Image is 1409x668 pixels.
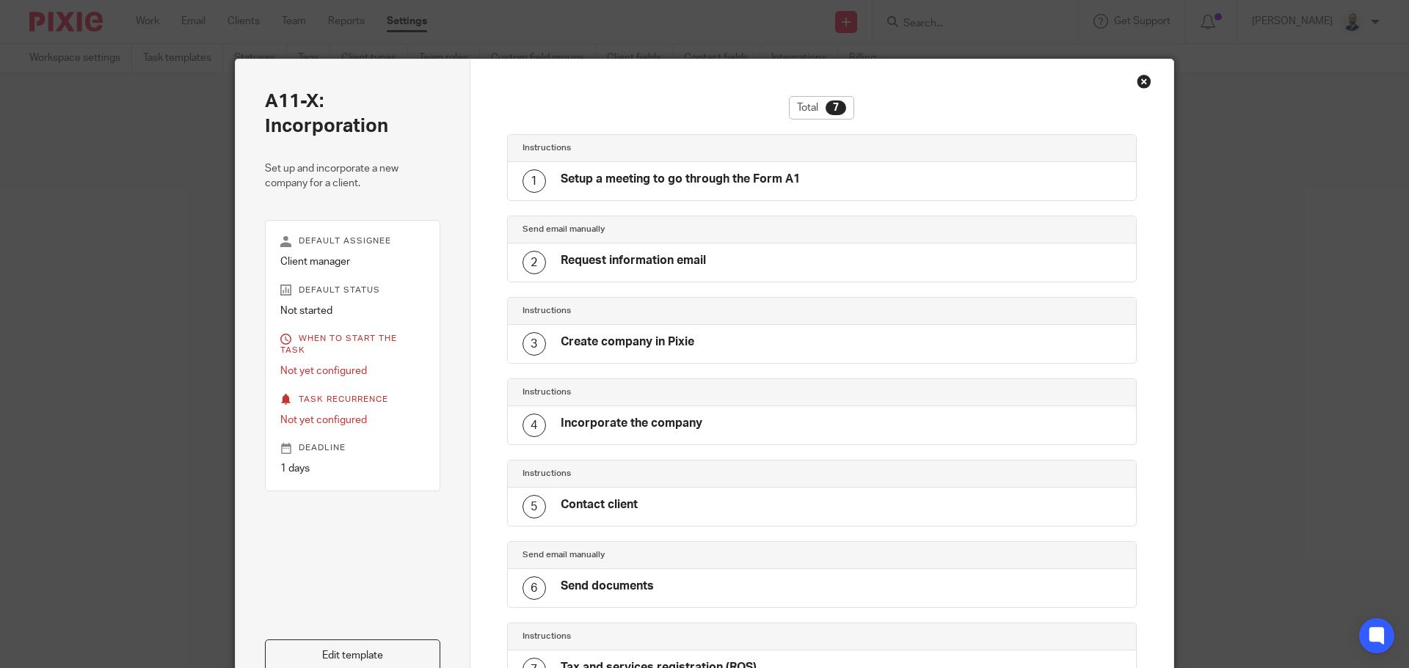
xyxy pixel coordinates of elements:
h4: Instructions [523,386,822,398]
p: Deadline [280,442,425,454]
div: Total [789,96,854,120]
h4: Instructions [523,468,822,480]
p: Not yet configured [280,364,425,378]
p: Task recurrence [280,394,425,405]
div: 3 [523,332,546,356]
h4: Send documents [561,579,654,594]
h4: Request information email [561,253,706,268]
p: 1 days [280,461,425,476]
h4: Incorporate the company [561,416,702,431]
h4: Instructions [523,631,822,642]
p: Not started [280,304,425,318]
div: Close this dialog window [1137,74,1151,89]
div: 6 [523,576,546,600]
p: When to start the task [280,333,425,356]
div: 2 [523,251,546,274]
h4: Instructions [523,305,822,317]
p: Set up and incorporate a new company for a client. [265,161,440,191]
h4: Contact client [561,497,638,513]
h4: Create company in Pixie [561,334,694,350]
div: 1 [523,169,546,193]
p: Default assignee [280,235,425,247]
p: Client manager [280,254,425,269]
p: Default status [280,285,425,296]
div: 4 [523,414,546,437]
div: 7 [826,100,846,115]
h4: Send email manually [523,224,822,235]
h2: A11-X: Incorporation [265,89,440,139]
h4: Setup a meeting to go through the Form A1 [561,172,800,187]
h4: Send email manually [523,549,822,561]
p: Not yet configured [280,413,425,427]
div: 5 [523,495,546,518]
h4: Instructions [523,142,822,154]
